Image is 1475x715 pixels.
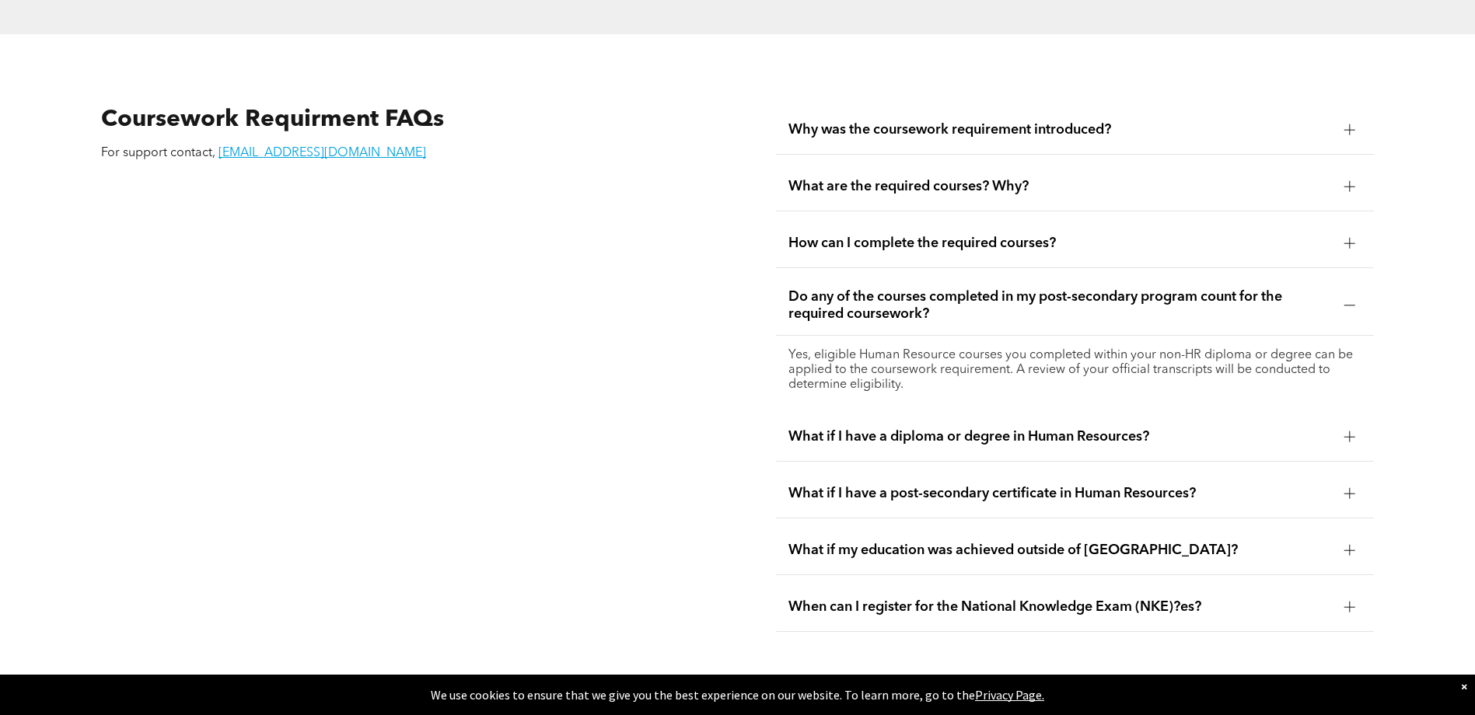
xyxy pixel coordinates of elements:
[788,542,1332,559] span: What if my education was achieved outside of [GEOGRAPHIC_DATA]?
[788,235,1332,252] span: How can I complete the required courses?
[788,178,1332,195] span: What are the required courses? Why?
[1461,678,1467,694] div: Dismiss notification
[788,121,1332,138] span: Why was the coursework requirement introduced?
[788,598,1332,616] span: When can I register for the National Knowledge Exam (NKE)?es?
[101,108,444,131] span: Coursework Requirment FAQs
[788,485,1332,502] span: What if I have a post-secondary certificate in Human Resources?
[975,687,1044,703] a: Privacy Page.
[101,147,215,159] span: For support contact,
[788,288,1332,323] span: Do any of the courses completed in my post-secondary program count for the required coursework?
[788,348,1361,392] p: Yes, eligible Human Resource courses you completed within your non-HR diploma or degree can be ap...
[788,428,1332,445] span: What if I have a diploma or degree in Human Resources?
[218,147,426,159] a: [EMAIL_ADDRESS][DOMAIN_NAME]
